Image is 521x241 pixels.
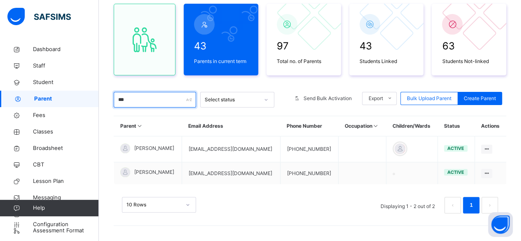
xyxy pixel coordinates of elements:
[464,95,496,102] span: Create Parent
[280,136,339,162] td: [PHONE_NUMBER]
[134,145,174,152] span: [PERSON_NAME]
[33,62,99,70] span: Staff
[33,220,98,229] span: Configuration
[194,39,248,54] span: 43
[33,204,98,212] span: Help
[277,58,331,65] span: Total no. of Parents
[33,161,99,169] span: CBT
[444,197,461,213] li: 上一页
[114,116,182,136] th: Parent
[33,194,99,202] span: Messaging
[33,111,99,119] span: Fees
[481,197,498,213] button: next page
[134,168,174,176] span: [PERSON_NAME]
[182,162,280,185] td: [EMAIL_ADDRESS][DOMAIN_NAME]
[372,123,379,129] i: Sort in Ascending Order
[34,95,99,103] span: Parent
[136,123,143,129] i: Sort in Ascending Order
[444,197,461,213] button: prev page
[360,39,414,54] span: 43
[33,177,99,185] span: Lesson Plan
[182,136,280,162] td: [EMAIL_ADDRESS][DOMAIN_NAME]
[474,116,506,136] th: Actions
[360,58,414,65] span: Students Linked
[447,169,464,175] span: active
[467,200,475,211] a: 1
[280,162,339,185] td: [PHONE_NUMBER]
[33,128,99,136] span: Classes
[182,116,280,136] th: Email Address
[304,95,352,102] span: Send Bulk Activation
[442,39,496,54] span: 63
[126,201,181,208] div: 10 Rows
[374,197,441,213] li: Displaying 1 - 2 out of 2
[205,96,259,103] div: Select status
[386,116,438,136] th: Children/Wards
[33,78,99,87] span: Student
[407,95,451,102] span: Bulk Upload Parent
[339,116,386,136] th: Occupation
[481,197,498,213] li: 下一页
[194,58,248,65] span: Parents in current term
[442,58,496,65] span: Students Not-linked
[33,144,99,152] span: Broadsheet
[280,116,339,136] th: Phone Number
[7,8,71,25] img: safsims
[447,145,464,151] span: active
[488,212,513,237] button: Open asap
[277,39,331,54] span: 97
[369,95,383,102] span: Export
[33,45,99,54] span: Dashboard
[463,197,479,213] li: 1
[438,116,475,136] th: Status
